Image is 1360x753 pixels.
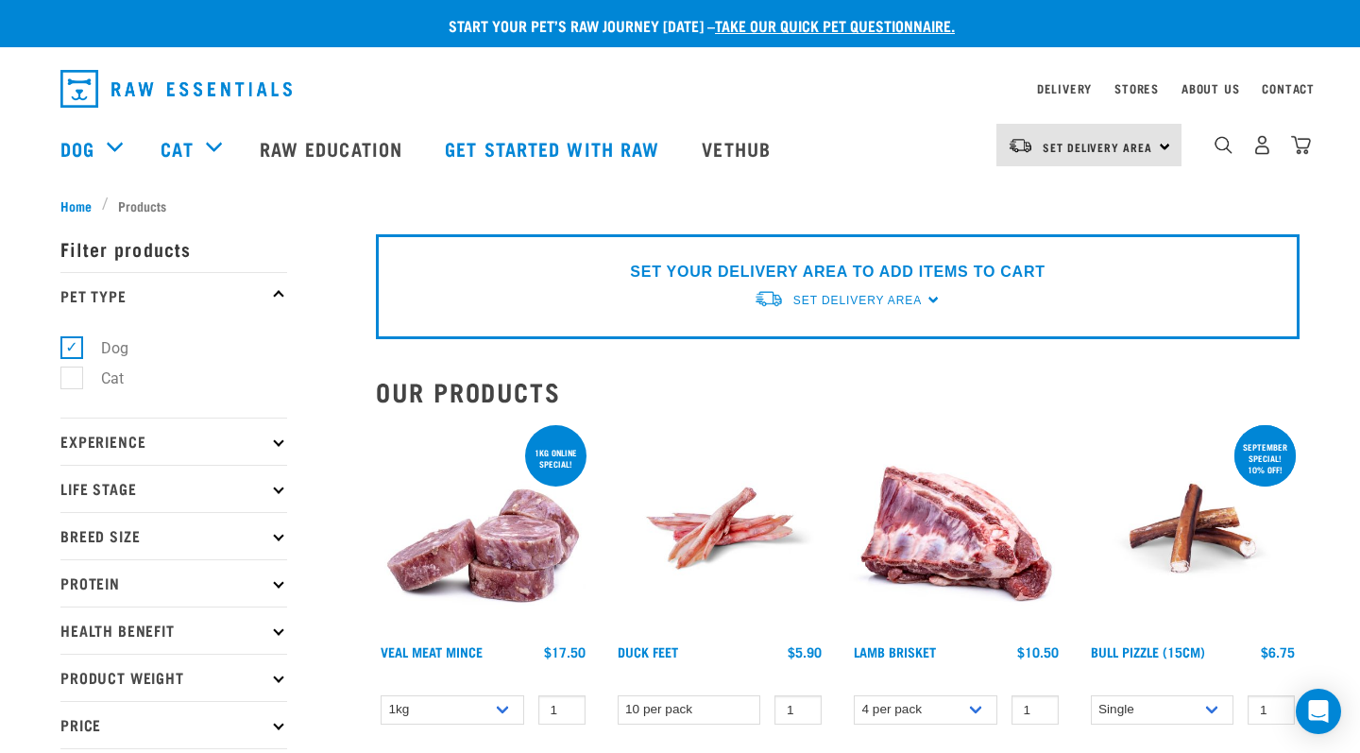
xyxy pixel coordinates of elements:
[618,648,678,655] a: Duck Feet
[854,648,936,655] a: Lamb Brisket
[426,111,683,186] a: Get started with Raw
[60,607,287,654] p: Health Benefit
[849,421,1063,636] img: 1240 Lamb Brisket Pieces 01
[60,225,287,272] p: Filter products
[60,134,94,163] a: Dog
[683,111,794,186] a: Vethub
[630,261,1045,283] p: SET YOUR DELIVERY AREA TO ADD ITEMS TO CART
[60,418,287,465] p: Experience
[1252,135,1272,155] img: user.png
[1114,85,1159,92] a: Stores
[161,134,193,163] a: Cat
[60,465,287,512] p: Life Stage
[613,421,827,636] img: Raw Essentials Duck Feet Raw Meaty Bones For Dogs
[241,111,426,186] a: Raw Education
[376,377,1300,406] h2: Our Products
[1008,137,1033,154] img: van-moving.png
[538,695,586,725] input: 1
[381,648,483,655] a: Veal Meat Mince
[1091,648,1205,655] a: Bull Pizzle (15cm)
[60,196,1300,215] nav: breadcrumbs
[45,62,1315,115] nav: dropdown navigation
[376,421,590,636] img: 1160 Veal Meat Mince Medallions 01
[60,654,287,701] p: Product Weight
[1291,135,1311,155] img: home-icon@2x.png
[60,196,102,215] a: Home
[1234,433,1296,484] div: September special! 10% off!
[793,294,922,307] span: Set Delivery Area
[60,701,287,748] p: Price
[525,438,586,478] div: 1kg online special!
[60,272,287,319] p: Pet Type
[60,70,292,108] img: Raw Essentials Logo
[1261,644,1295,659] div: $6.75
[71,367,131,390] label: Cat
[774,695,822,725] input: 1
[71,336,136,360] label: Dog
[788,644,822,659] div: $5.90
[60,196,92,215] span: Home
[1181,85,1239,92] a: About Us
[754,289,784,309] img: van-moving.png
[715,21,955,29] a: take our quick pet questionnaire.
[1011,695,1059,725] input: 1
[1296,689,1341,734] div: Open Intercom Messenger
[1086,421,1300,636] img: Bull Pizzle
[1017,644,1059,659] div: $10.50
[1215,136,1232,154] img: home-icon-1@2x.png
[1248,695,1295,725] input: 1
[60,512,287,559] p: Breed Size
[1037,85,1092,92] a: Delivery
[1043,144,1152,150] span: Set Delivery Area
[60,559,287,607] p: Protein
[1262,85,1315,92] a: Contact
[544,644,586,659] div: $17.50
